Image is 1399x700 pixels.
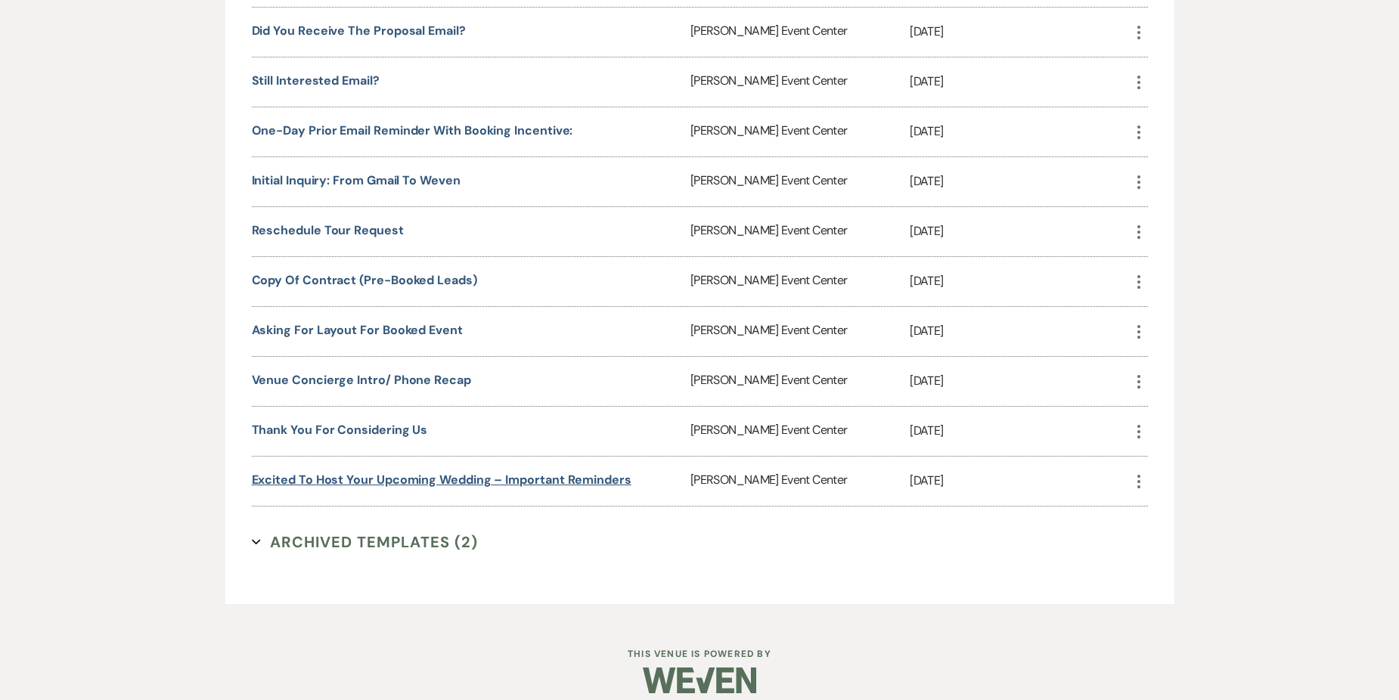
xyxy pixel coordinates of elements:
[690,307,910,356] div: [PERSON_NAME] Event Center
[910,72,1129,91] p: [DATE]
[690,157,910,206] div: [PERSON_NAME] Event Center
[690,457,910,506] div: [PERSON_NAME] Event Center
[252,531,479,553] button: Archived Templates (2)
[690,407,910,456] div: [PERSON_NAME] Event Center
[690,257,910,306] div: [PERSON_NAME] Event Center
[690,57,910,107] div: [PERSON_NAME] Event Center
[252,422,428,438] a: Thank You for Considering Us
[252,122,573,138] a: One-Day Prior Email Reminder with Booking Incentive:
[910,172,1129,191] p: [DATE]
[690,357,910,406] div: [PERSON_NAME] Event Center
[252,222,404,238] a: Reschedule Tour Request
[910,321,1129,341] p: [DATE]
[910,421,1129,441] p: [DATE]
[252,322,463,338] a: Asking for Layout for Booked Event
[910,122,1129,141] p: [DATE]
[252,172,461,188] a: Initial Inquiry: from Gmail to Weven
[910,471,1129,491] p: [DATE]
[910,371,1129,391] p: [DATE]
[690,8,910,57] div: [PERSON_NAME] Event Center
[252,472,631,488] a: Excited to Host Your Upcoming Wedding – Important Reminders
[252,73,380,88] a: Still Interested Email?
[910,271,1129,291] p: [DATE]
[690,107,910,156] div: [PERSON_NAME] Event Center
[910,221,1129,241] p: [DATE]
[252,372,471,388] a: Venue Concierge Intro/ phone recap
[690,207,910,256] div: [PERSON_NAME] Event Center
[252,23,466,39] a: Did You Receive the Proposal Email?
[910,22,1129,42] p: [DATE]
[252,272,477,288] a: Copy of Contract (Pre-Booked Leads)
